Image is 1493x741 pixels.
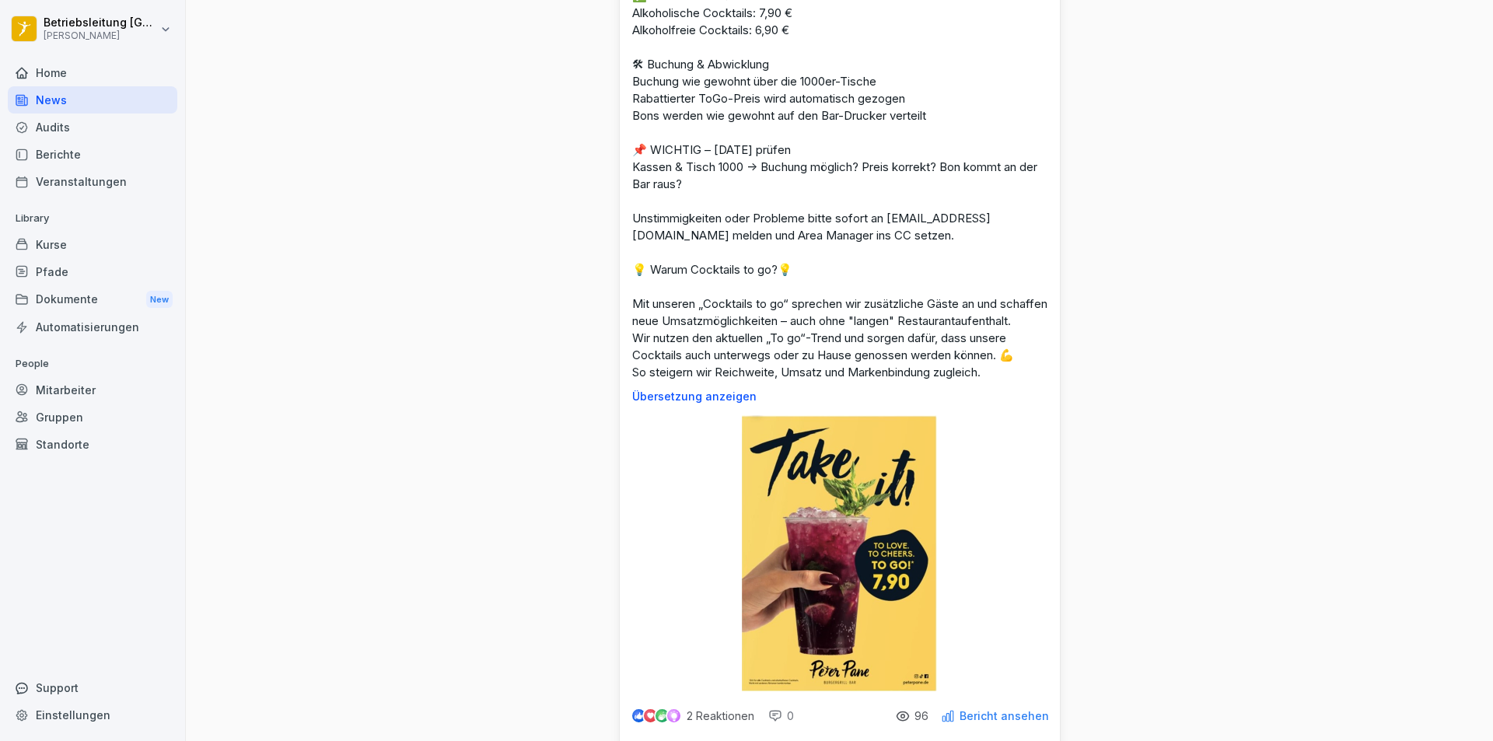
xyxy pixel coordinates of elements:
p: Betriebsleitung [GEOGRAPHIC_DATA] [44,16,157,30]
img: like [632,710,645,722]
p: Übersetzung anzeigen [632,390,1047,403]
a: Kurse [8,231,177,258]
div: New [146,291,173,309]
a: DokumenteNew [8,285,177,314]
div: Support [8,674,177,701]
a: Automatisierungen [8,313,177,341]
p: 2 Reaktionen [687,710,754,722]
a: Audits [8,114,177,141]
p: Bericht ansehen [960,710,1049,722]
a: Standorte [8,431,177,458]
p: [PERSON_NAME] [44,30,157,41]
div: 0 [768,708,794,724]
div: Dokumente [8,285,177,314]
a: Berichte [8,141,177,168]
p: Library [8,206,177,231]
a: Pfade [8,258,177,285]
p: People [8,351,177,376]
img: love [645,710,656,722]
a: News [8,86,177,114]
a: Home [8,59,177,86]
p: 96 [914,710,928,722]
a: Gruppen [8,404,177,431]
a: Mitarbeiter [8,376,177,404]
img: celebrate [656,709,669,722]
a: Einstellungen [8,701,177,729]
img: jdn72cegebl4j8ko25aar0m1.png [742,415,937,691]
img: inspiring [667,709,680,723]
a: Veranstaltungen [8,168,177,195]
